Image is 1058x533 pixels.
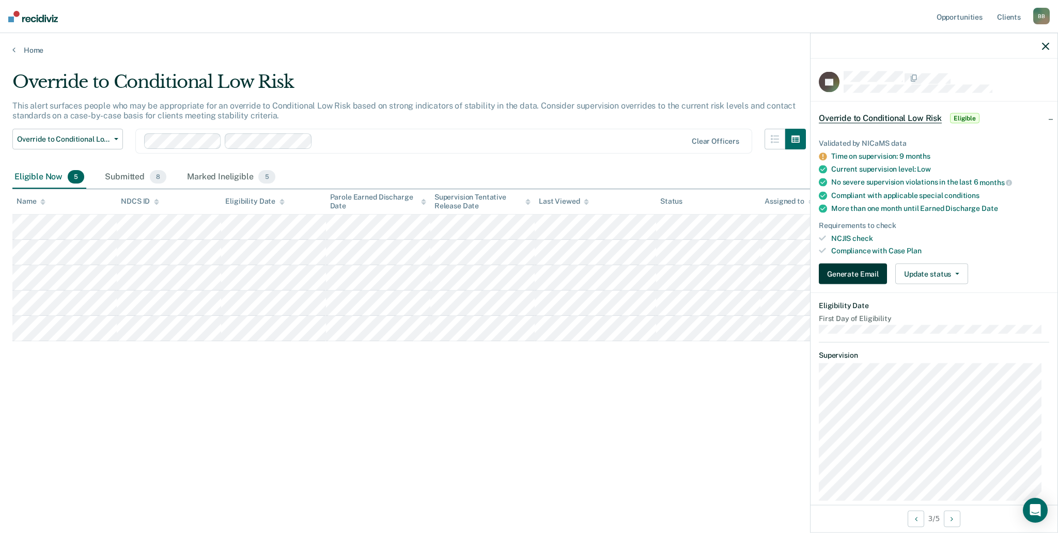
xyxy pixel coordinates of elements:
div: NDCS ID [121,197,159,206]
div: Name [17,197,45,206]
div: More than one month until Earned Discharge [831,204,1049,212]
span: 5 [68,170,84,184]
div: Eligibility Date [225,197,285,206]
div: NCJIS [831,234,1049,242]
span: Plan [907,247,921,255]
p: This alert surfaces people who may be appropriate for an override to Conditional Low Risk based o... [12,101,796,120]
div: Compliant with applicable special [831,191,1049,200]
div: Last Viewed [539,197,589,206]
a: Home [12,45,1046,55]
a: Generate Email [819,264,891,284]
div: Marked Ineligible [185,166,277,189]
img: Recidiviz [8,11,58,22]
span: 5 [258,170,275,184]
div: B B [1033,8,1050,24]
span: Override to Conditional Low Risk [17,135,110,144]
div: Supervision Tentative Release Date [434,193,531,210]
div: Submitted [103,166,168,189]
dt: Supervision [819,351,1049,359]
div: Time on supervision: 9 months [831,152,1049,161]
button: Update status [895,264,968,284]
dt: First Day of Eligibility [819,314,1049,323]
div: Assigned to [765,197,813,206]
button: Previous Opportunity [908,510,924,527]
span: Date [982,204,998,212]
div: Clear officers [692,137,739,146]
span: conditions [944,191,979,199]
span: months [979,178,1012,187]
div: No severe supervision violations in the last 6 [831,178,1049,187]
span: Override to Conditional Low Risk [819,113,942,124]
div: Status [660,197,682,206]
dt: Eligibility Date [819,301,1049,310]
span: 8 [150,170,166,184]
div: Eligible Now [12,166,86,189]
div: Override to Conditional Low RiskEligible [811,102,1057,135]
span: Eligible [950,113,979,124]
button: Next Opportunity [944,510,960,527]
span: Low [917,165,931,173]
button: Generate Email [819,264,887,284]
div: Current supervision level: [831,165,1049,174]
div: Validated by NICaMS data [819,139,1049,148]
span: check [852,234,873,242]
div: 3 / 5 [811,505,1057,532]
div: Parole Earned Discharge Date [330,193,426,210]
div: Override to Conditional Low Risk [12,71,806,101]
div: Compliance with Case [831,247,1049,255]
div: Open Intercom Messenger [1023,498,1048,523]
div: Requirements to check [819,221,1049,230]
